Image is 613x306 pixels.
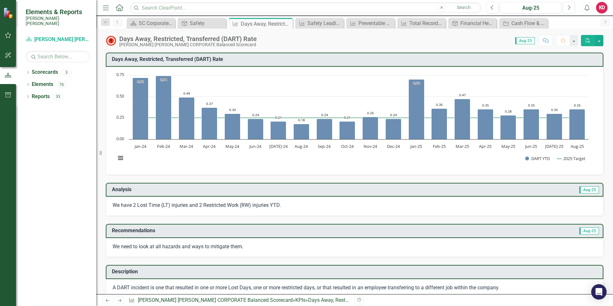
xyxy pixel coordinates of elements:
[478,109,493,139] path: Apr-25, 0.35. DART YTD.
[248,119,264,139] path: Jun-24, 0.24. DART YTD.
[500,2,561,13] button: Aug-25
[399,19,444,27] a: Total Recordable Incident Rate (TRIR)
[116,136,124,141] text: 0.00
[433,143,446,149] text: Feb-25
[119,42,257,47] div: [PERSON_NAME] [PERSON_NAME] CORPORATE Balanced Scorecard
[547,114,562,139] path: Jul-25, 0.3. DART YTD.
[137,79,144,84] text: 0.72
[160,77,167,82] text: 0.74
[364,143,377,149] text: Nov-24
[390,113,397,117] text: 0.24
[252,113,259,117] text: 0.24
[545,143,563,149] text: [DATE]-25
[269,143,288,149] text: [DATE]-24
[32,69,58,76] a: Scorecards
[130,2,482,13] input: Search ClearPoint...
[134,143,147,149] text: Jan-24
[413,81,420,85] text: 0.70
[180,143,193,149] text: Mar-24
[298,118,305,122] text: 0.18
[179,97,195,139] path: Mar-24, 0.49. DART YTD.
[271,121,286,139] path: Jul-24, 0.21. DART YTD.
[26,8,90,16] span: Elements & Reports
[112,187,352,192] h3: Analysis
[432,108,447,139] path: Feb-25, 0.36. DART YTD.
[112,269,600,275] h3: Description
[341,143,354,149] text: Oct-24
[116,72,124,77] text: 0.75
[307,19,342,27] div: Safety Leading Indicator Reports (LIRs)
[241,20,291,28] div: Days Away, Restricted, Transferred (DART) Rate
[511,19,546,27] div: Cash Flow & Financial Stability
[26,51,90,62] input: Search Below...
[571,143,584,149] text: Aug-25
[128,19,173,27] a: SC Corporate - Welcome to ClearPoint
[297,19,342,27] a: Safety Leading Indicator Reports (LIRs)
[386,119,401,139] path: Dec-24, 0.24. DART YTD.
[321,113,328,117] text: 0.24
[202,107,217,139] path: Apr-24, 0.37. DART YTD.
[112,56,600,62] h3: Days Away, Restricted, Transferred (DART) Rate
[579,227,599,234] span: Aug-25
[119,35,257,42] div: Days Away, Restricted, Transferred (DART) Rate
[139,19,173,27] div: SC Corporate - Welcome to ClearPoint
[112,228,444,234] h3: Recommendations
[183,91,190,96] text: 0.49
[455,99,470,139] path: Mar-25, 0.47. DART YTD.
[528,103,535,107] text: 0.35
[26,36,90,43] a: [PERSON_NAME] [PERSON_NAME] CORPORATE Balanced Scorecard
[457,5,471,10] span: Search
[116,114,124,120] text: 0.25
[340,121,355,139] path: Oct-24, 0.21. DART YTD.
[113,293,597,303] p: It specifically tracks any worker who has suffered a workplace injury or illness that caused them...
[295,297,306,303] a: KPIs
[502,4,559,12] div: Aug-25
[318,143,331,149] text: Sep-24
[596,2,608,13] button: KD
[225,114,240,139] path: May-24, 0.3. DART YTD.
[32,81,53,88] a: Elements
[436,102,443,107] text: 0.36
[138,297,293,303] a: [PERSON_NAME] [PERSON_NAME] CORPORATE Balanced Scorecard
[106,36,116,46] img: Not Meeting Target
[190,19,224,27] div: Safety
[579,186,599,193] span: Aug-25
[56,82,67,87] div: 70
[206,101,213,106] text: 0.37
[410,143,422,149] text: Jan-25
[113,202,597,209] p: We have 2 Lost Time (LT) injuries and 2 Restricted Work (RW) injuries YTD.
[133,78,148,139] path: Jan-24, 0.72. DART YTD.
[61,70,71,75] div: 3
[409,79,424,139] path: Jan-25, 0.7. DART YTD.
[113,243,597,251] p: We need to look at all hazards and ways to mitigate them.
[3,7,14,19] img: ClearPoint Strategy
[113,72,592,168] svg: Interactive chart
[479,143,491,149] text: Apr-25
[450,19,495,27] a: Financial Health
[363,117,378,139] path: Nov-24, 0.26. DART YTD.
[26,16,90,26] small: [PERSON_NAME] [PERSON_NAME]
[358,19,393,27] div: Preventable Motor Vehicle Accident (PMVA) Rate*
[133,76,585,139] g: DART YTD, series 1 of 2. Bar series with 20 bars.
[409,19,444,27] div: Total Recordable Incident Rate (TRIR)
[53,94,63,99] div: 33
[295,143,308,149] text: Aug-24
[203,143,216,149] text: Apr-24
[515,37,535,44] span: Aug-25
[294,124,309,139] path: Aug-24, 0.18. DART YTD.
[157,143,170,149] text: Feb-24
[344,115,351,120] text: 0.21
[179,19,224,27] a: Safety
[501,19,546,27] a: Cash Flow & Financial Stability
[525,156,550,161] button: Show DART YTD
[225,143,239,149] text: May-24
[113,72,597,168] div: Chart. Highcharts interactive chart.
[249,143,262,149] text: Jun-24
[367,111,374,115] text: 0.26
[459,93,466,97] text: 0.47
[569,109,585,139] path: Aug-25, 0.35. DART YTD.
[525,143,537,149] text: Jun-25
[317,119,332,139] path: Sep-24, 0.24. DART YTD.
[557,156,586,161] button: Show 2025 Target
